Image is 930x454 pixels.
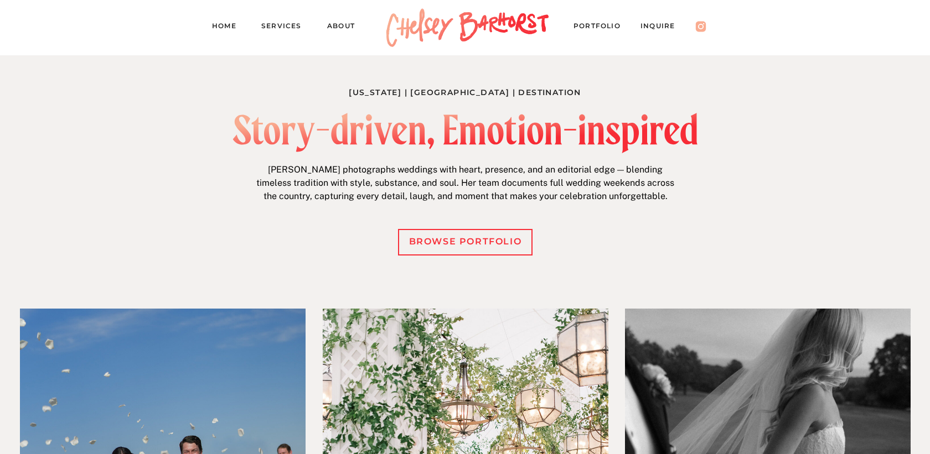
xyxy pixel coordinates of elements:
[404,234,527,250] a: browse portfolio
[640,20,686,35] a: Inquire
[212,20,245,35] a: Home
[252,163,678,206] p: [PERSON_NAME] photographs weddings with heart, presence, and an editorial edge — blending timeles...
[573,20,631,35] a: PORTFOLIO
[261,20,311,35] a: Services
[327,20,365,35] a: About
[347,86,583,97] h1: [US_STATE] | [GEOGRAPHIC_DATA] | Destination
